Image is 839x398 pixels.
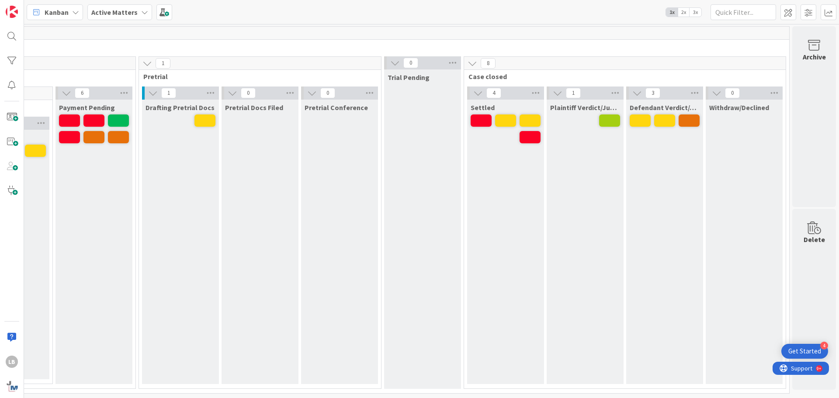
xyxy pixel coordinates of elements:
span: 0 [725,88,740,98]
span: Support [18,1,40,12]
span: 1 [566,88,581,98]
div: Get Started [788,347,821,356]
span: Pretrial Conference [305,103,368,112]
span: Plaintiff Verdict/Judgment [550,103,620,112]
span: Kanban [45,7,69,17]
div: Delete [804,234,825,245]
div: 4 [820,342,828,350]
span: Withdraw/Declined [709,103,769,112]
span: Pretrial [143,72,370,81]
span: 8 [481,58,496,69]
span: 4 [486,88,501,98]
span: 3 [645,88,660,98]
b: Active Matters [91,8,138,17]
span: Payment Pending [59,103,115,112]
span: 0 [320,88,335,98]
span: Settled [471,103,495,112]
img: avatar [6,380,18,392]
span: Defendant Verdict/Judgment [630,103,700,112]
span: 2x [678,8,690,17]
div: Archive [803,52,826,62]
div: LB [6,356,18,368]
span: 3x [690,8,701,17]
span: Trial Pending [388,73,430,82]
span: Case closed [468,72,775,81]
span: 1 [156,58,170,69]
img: Visit kanbanzone.com [6,6,18,18]
span: Pretrial Docs Filed [225,103,283,112]
span: 1x [666,8,678,17]
input: Quick Filter... [711,4,776,20]
div: Open Get Started checklist, remaining modules: 4 [781,344,828,359]
span: 0 [403,58,418,68]
span: 1 [161,88,176,98]
span: Drafting Pretrial Docs [146,103,215,112]
span: 0 [241,88,256,98]
span: 6 [75,88,90,98]
div: 9+ [44,3,49,10]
